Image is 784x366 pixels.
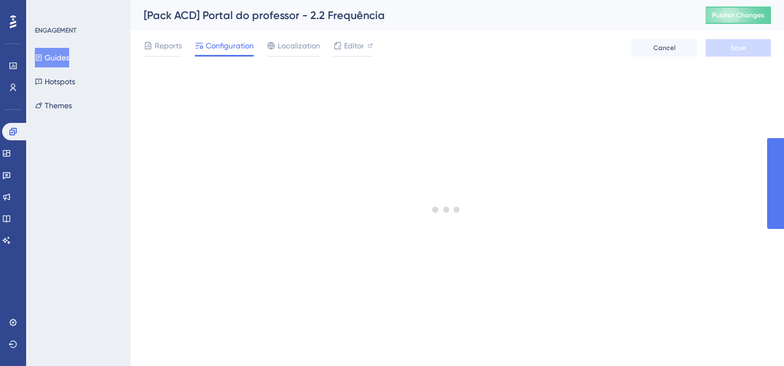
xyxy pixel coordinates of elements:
span: Reports [155,39,182,52]
span: Configuration [206,39,254,52]
span: Publish Changes [712,11,764,20]
div: [Pack ACD] Portal do professor - 2.2 Frequência [144,8,678,23]
span: Save [731,44,746,52]
span: Cancel [653,44,676,52]
button: Save [706,39,771,57]
button: Publish Changes [706,7,771,24]
span: Localization [278,39,320,52]
iframe: UserGuiding AI Assistant Launcher [738,323,771,356]
button: Themes [35,96,72,115]
button: Guides [35,48,69,67]
button: Hotspots [35,72,75,91]
div: ENGAGEMENT [35,26,76,35]
button: Cancel [632,39,697,57]
span: Editor [344,39,364,52]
